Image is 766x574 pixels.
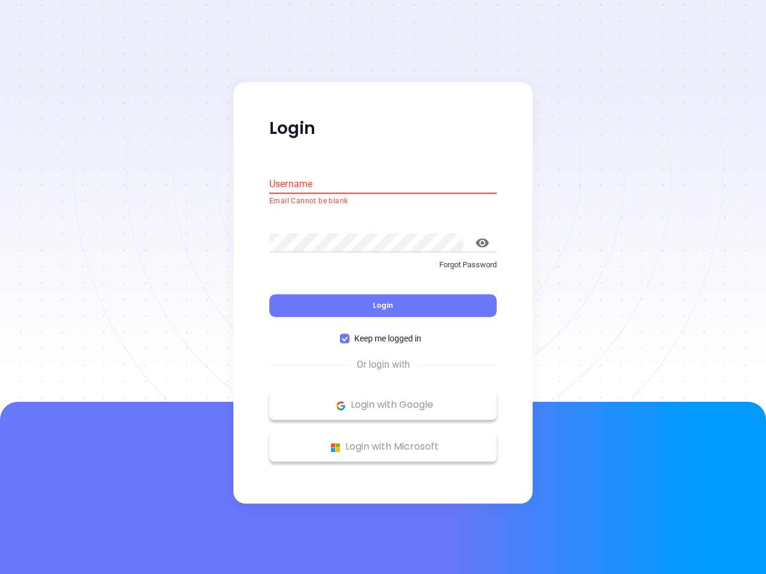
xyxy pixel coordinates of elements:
button: Microsoft Logo Login with Microsoft [269,432,497,462]
p: Email Cannot be blank [269,196,497,207]
button: toggle password visibility [468,228,497,257]
span: Keep me logged in [349,332,426,346]
button: Google Logo Login with Google [269,390,497,420]
span: Login [373,301,393,311]
img: Microsoft Logo [328,440,343,455]
span: Or login with [351,358,416,373]
img: Google Logo [333,398,348,413]
p: Login [269,118,497,139]
p: Login with Google [275,396,491,414]
p: Login with Microsoft [275,438,491,456]
a: Forgot Password [269,259,497,280]
button: Login [269,295,497,317]
p: Forgot Password [269,259,497,271]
